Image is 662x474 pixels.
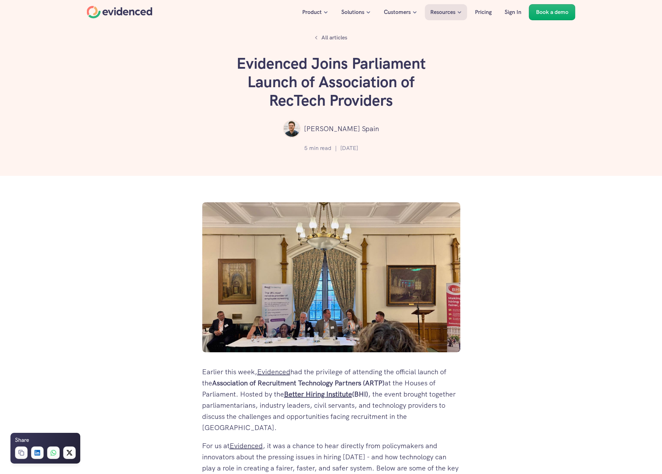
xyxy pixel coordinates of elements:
p: All articles [321,33,347,42]
p: | [335,144,337,153]
a: Book a demo [529,4,575,20]
p: Solutions [341,8,364,17]
a: Evidenced [230,441,263,450]
a: Home [87,6,153,18]
p: 5 [304,144,307,153]
h1: Evidenced Joins Parliament Launch of Association of RecTech Providers [226,54,436,110]
p: Resources [430,8,455,17]
a: Sign In [499,4,527,20]
p: Customers [384,8,411,17]
h6: Share [15,436,29,445]
p: [PERSON_NAME] Spain [304,123,379,134]
a: Evidenced [257,367,290,376]
img: Panel discussion in a highly decorated room [202,202,460,352]
p: Book a demo [536,8,568,17]
img: "" [283,120,300,137]
a: Pricing [470,4,497,20]
strong: (BHI) [352,390,368,399]
p: [DATE] [340,144,358,153]
p: Pricing [475,8,492,17]
strong: Association of Recruitment Technology Partners (ARTP) [212,378,385,388]
a: All articles [311,31,351,44]
p: Product [302,8,322,17]
p: min read [309,144,332,153]
a: Better Hiring Institute [284,390,352,399]
p: Earlier this week, had the privilege of attending the official launch of the at the Houses of Par... [202,366,460,433]
p: Sign In [505,8,521,17]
